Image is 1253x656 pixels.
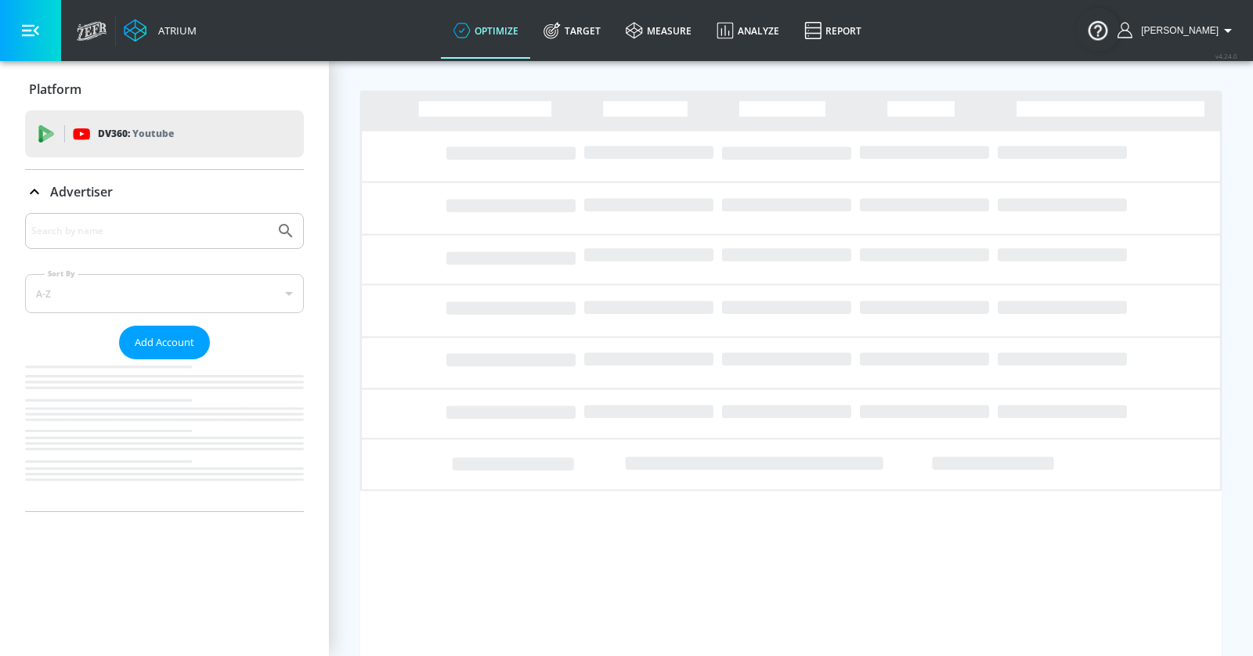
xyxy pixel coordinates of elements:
[613,2,704,59] a: measure
[50,183,113,200] p: Advertiser
[1118,21,1237,40] button: [PERSON_NAME]
[152,23,197,38] div: Atrium
[25,110,304,157] div: DV360: Youtube
[25,170,304,214] div: Advertiser
[441,2,531,59] a: optimize
[132,125,174,142] p: Youtube
[45,269,78,279] label: Sort By
[31,221,269,241] input: Search by name
[98,125,174,142] p: DV360:
[25,67,304,111] div: Platform
[704,2,792,59] a: Analyze
[124,19,197,42] a: Atrium
[25,213,304,511] div: Advertiser
[1076,8,1120,52] button: Open Resource Center
[1215,52,1237,60] span: v 4.24.0
[531,2,613,59] a: Target
[135,333,194,351] span: Add Account
[25,274,304,313] div: A-Z
[29,81,81,98] p: Platform
[25,359,304,511] nav: list of Advertiser
[1135,25,1219,36] span: login as: casey.cohen@zefr.com
[119,326,210,359] button: Add Account
[792,2,874,59] a: Report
